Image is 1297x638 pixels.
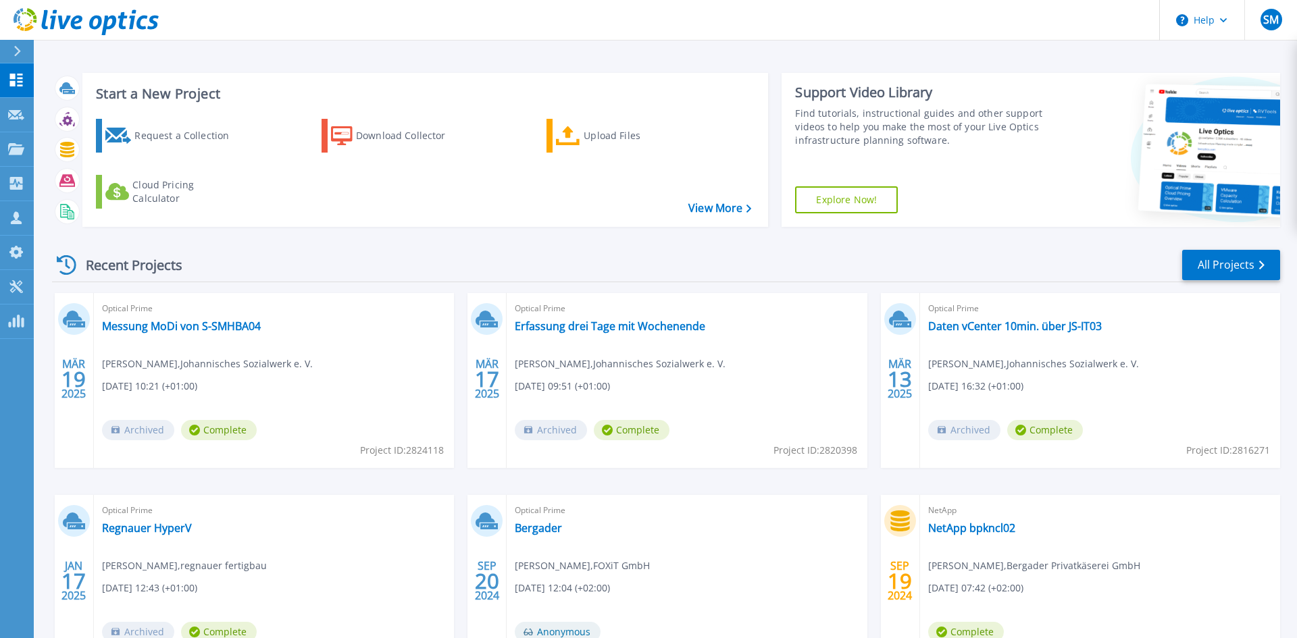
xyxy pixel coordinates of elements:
a: Upload Files [546,119,697,153]
span: NetApp [928,503,1272,518]
span: Archived [928,420,1000,440]
a: Download Collector [322,119,472,153]
div: SEP 2024 [887,556,913,606]
span: [DATE] 10:21 (+01:00) [102,379,197,394]
span: [DATE] 07:42 (+02:00) [928,581,1023,595]
span: [PERSON_NAME] , FOXiT GmbH [515,558,650,573]
div: Recent Projects [52,248,201,282]
span: 19 [61,373,86,385]
div: Cloud Pricing Calculator [132,178,240,205]
span: Optical Prime [102,503,446,518]
span: Optical Prime [515,301,859,316]
div: SEP 2024 [474,556,500,606]
span: [PERSON_NAME] , Johannisches Sozialwerk e. V. [928,356,1139,371]
a: Bergader [515,521,562,535]
span: [PERSON_NAME] , regnauer fertigbau [102,558,267,573]
span: Project ID: 2816271 [1186,443,1270,458]
span: Optical Prime [515,503,859,518]
div: JAN 2025 [61,556,86,606]
span: 17 [61,575,86,587]
div: MÄR 2025 [887,354,913,404]
div: MÄR 2025 [474,354,500,404]
span: Archived [102,420,174,440]
span: Complete [181,420,257,440]
div: Find tutorials, instructional guides and other support videos to help you make the most of your L... [795,107,1049,147]
span: [PERSON_NAME] , Johannisches Sozialwerk e. V. [515,356,726,371]
a: Request a Collection [96,119,247,153]
a: All Projects [1182,250,1280,280]
span: [DATE] 16:32 (+01:00) [928,379,1023,394]
div: Download Collector [356,122,464,149]
a: Cloud Pricing Calculator [96,175,247,209]
a: NetApp bpkncl02 [928,521,1015,535]
a: View More [688,202,751,215]
div: Request a Collection [134,122,243,149]
span: Project ID: 2820398 [773,443,857,458]
div: MÄR 2025 [61,354,86,404]
h3: Start a New Project [96,86,751,101]
div: Support Video Library [795,84,1049,101]
span: 20 [475,575,499,587]
span: 17 [475,373,499,385]
span: Project ID: 2824118 [360,443,444,458]
a: Explore Now! [795,186,898,213]
span: SM [1263,14,1279,25]
span: Complete [1007,420,1083,440]
span: 13 [888,373,912,385]
span: Complete [594,420,669,440]
div: Upload Files [584,122,692,149]
a: Erfassung drei Tage mit Wochenende [515,319,705,333]
span: [DATE] 12:04 (+02:00) [515,581,610,595]
span: Optical Prime [928,301,1272,316]
a: Daten vCenter 10min. über JS-IT03 [928,319,1102,333]
span: Optical Prime [102,301,446,316]
a: Messung MoDi von S-SMHBA04 [102,319,261,333]
a: Regnauer HyperV [102,521,192,535]
span: [PERSON_NAME] , Bergader Privatkäserei GmbH [928,558,1140,573]
span: [PERSON_NAME] , Johannisches Sozialwerk e. V. [102,356,313,371]
span: 19 [888,575,912,587]
span: Archived [515,420,587,440]
span: [DATE] 09:51 (+01:00) [515,379,610,394]
span: [DATE] 12:43 (+01:00) [102,581,197,595]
